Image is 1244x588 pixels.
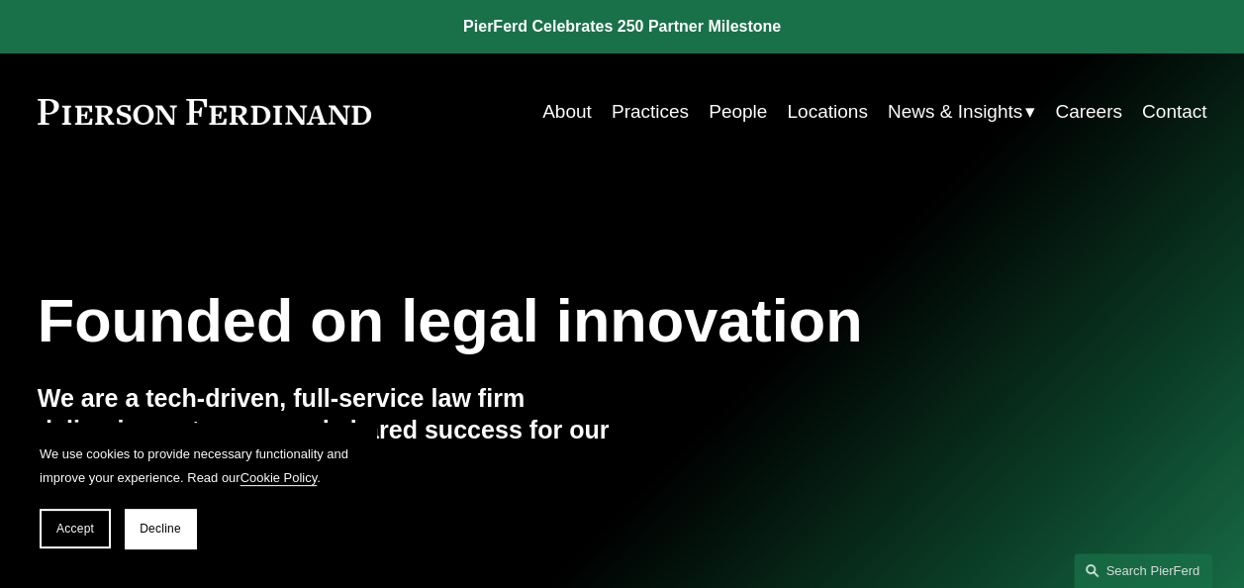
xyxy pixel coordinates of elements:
section: Cookie banner [20,423,376,568]
p: We use cookies to provide necessary functionality and improve your experience. Read our . [40,442,356,489]
button: Decline [125,509,196,548]
a: folder dropdown [888,93,1035,131]
h4: We are a tech-driven, full-service law firm delivering outcomes and shared success for our global... [38,383,622,477]
a: Contact [1142,93,1206,131]
h1: Founded on legal innovation [38,286,1012,355]
a: Careers [1055,93,1122,131]
a: About [542,93,592,131]
span: Accept [56,522,94,536]
a: Locations [787,93,867,131]
button: Accept [40,509,111,548]
a: Cookie Policy [240,470,318,485]
span: News & Insights [888,95,1022,129]
a: Practices [612,93,689,131]
a: People [709,93,767,131]
span: Decline [140,522,181,536]
a: Search this site [1074,553,1212,588]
